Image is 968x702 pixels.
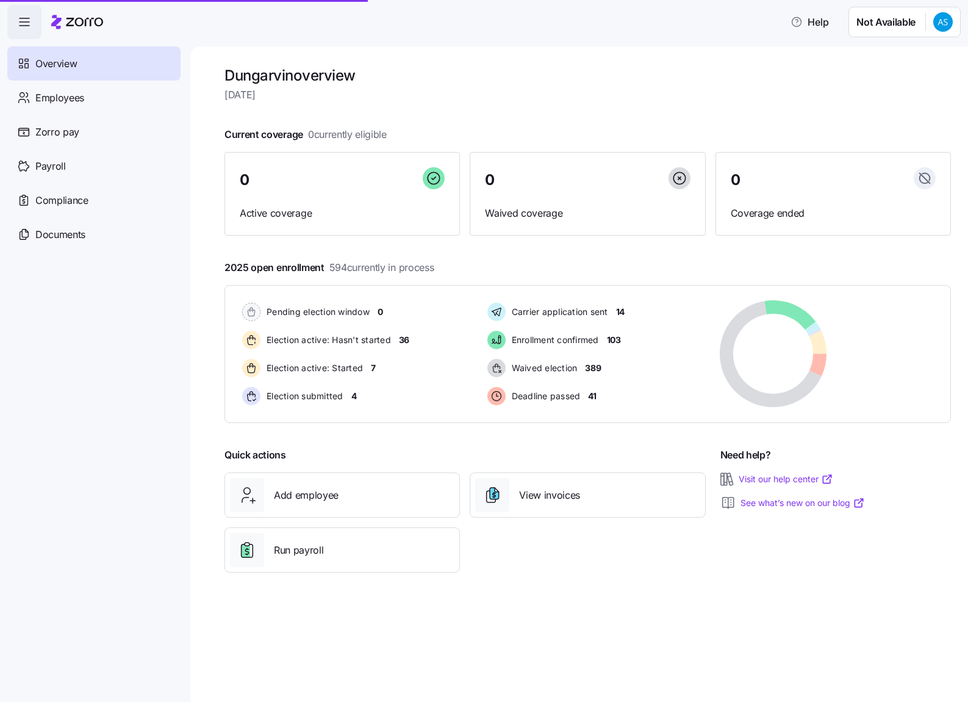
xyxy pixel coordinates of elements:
span: [DATE] [224,87,951,103]
a: Employees [7,81,181,115]
a: Documents [7,217,181,251]
span: 0 [731,173,740,187]
span: 2025 open enrollment [224,260,434,275]
span: 103 [607,334,621,346]
a: Payroll [7,149,181,183]
span: 0 [485,173,495,187]
span: 4 [351,390,357,402]
span: Waived election [508,362,578,374]
span: 0 [378,306,383,318]
span: Current coverage [224,127,387,142]
span: View invoices [519,488,580,503]
span: Overview [35,56,77,71]
span: 36 [399,334,409,346]
span: 389 [585,362,601,374]
span: 594 currently in process [329,260,434,275]
span: Waived coverage [485,206,690,221]
span: Election submitted [263,390,343,402]
span: Compliance [35,193,88,208]
span: Election active: Hasn't started [263,334,391,346]
span: Payroll [35,159,66,174]
span: 0 [240,173,249,187]
span: Documents [35,227,85,242]
span: Employees [35,90,84,106]
a: See what’s new on our blog [740,497,865,509]
span: 14 [616,306,625,318]
span: Deadline passed [508,390,581,402]
a: Compliance [7,183,181,217]
span: Need help? [720,447,771,463]
span: Pending election window [263,306,370,318]
img: 6868d2b515736b2f1331ef8d07e4bd0e [933,12,953,32]
a: Zorro pay [7,115,181,149]
span: 41 [588,390,596,402]
a: Visit our help center [739,473,833,485]
button: Help [781,10,839,34]
span: Enrollment confirmed [508,334,599,346]
span: Quick actions [224,447,286,463]
span: Run payroll [274,543,323,558]
span: Add employee [274,488,339,503]
span: 0 currently eligible [308,127,387,142]
span: Coverage ended [731,206,936,221]
span: 7 [371,362,376,374]
h1: Dungarvin overview [224,66,951,85]
span: Election active: Started [263,362,363,374]
span: Carrier application sent [508,306,608,318]
span: Active coverage [240,206,445,221]
span: Not Available [856,15,916,30]
span: Help [791,15,829,29]
a: Overview [7,46,181,81]
span: Zorro pay [35,125,79,140]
